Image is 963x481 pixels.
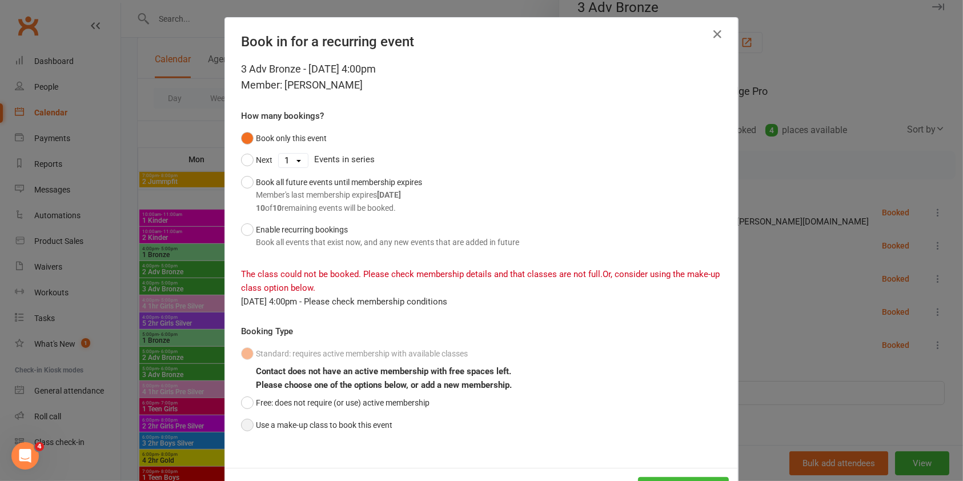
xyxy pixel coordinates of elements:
div: Events in series [241,149,722,171]
strong: [DATE] [377,190,401,199]
label: Booking Type [241,324,293,338]
div: of remaining events will be booked. [256,202,422,214]
strong: 10 [256,203,265,213]
button: Close [708,25,727,43]
b: Please choose one of the options below, or add a new membership. [256,380,512,390]
div: [DATE] 4:00pm - Please check membership conditions [241,295,722,308]
div: Member's last membership expires [256,189,422,201]
div: Book all events that exist now, and any new events that are added in future [256,236,519,248]
button: Book only this event [241,127,327,149]
button: Book all future events until membership expiresMember's last membership expires[DATE]10of10remain... [241,171,422,219]
h4: Book in for a recurring event [241,34,722,50]
div: Book all future events until membership expires [256,176,422,214]
button: Enable recurring bookingsBook all events that exist now, and any new events that are added in future [241,219,519,254]
button: Use a make-up class to book this event [241,414,392,436]
strong: 10 [272,203,282,213]
span: The class could not be booked. Please check membership details and that classes are not full. [241,269,603,279]
b: Contact does not have an active membership with free spaces left. [256,366,511,376]
button: Next [241,149,272,171]
button: Free: does not require (or use) active membership [241,392,430,414]
span: 4 [35,442,44,451]
div: 3 Adv Bronze - [DATE] 4:00pm Member: [PERSON_NAME] [241,61,722,93]
span: Or, consider using the make-up class option below. [241,269,720,293]
label: How many bookings? [241,109,324,123]
iframe: Intercom live chat [11,442,39,470]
